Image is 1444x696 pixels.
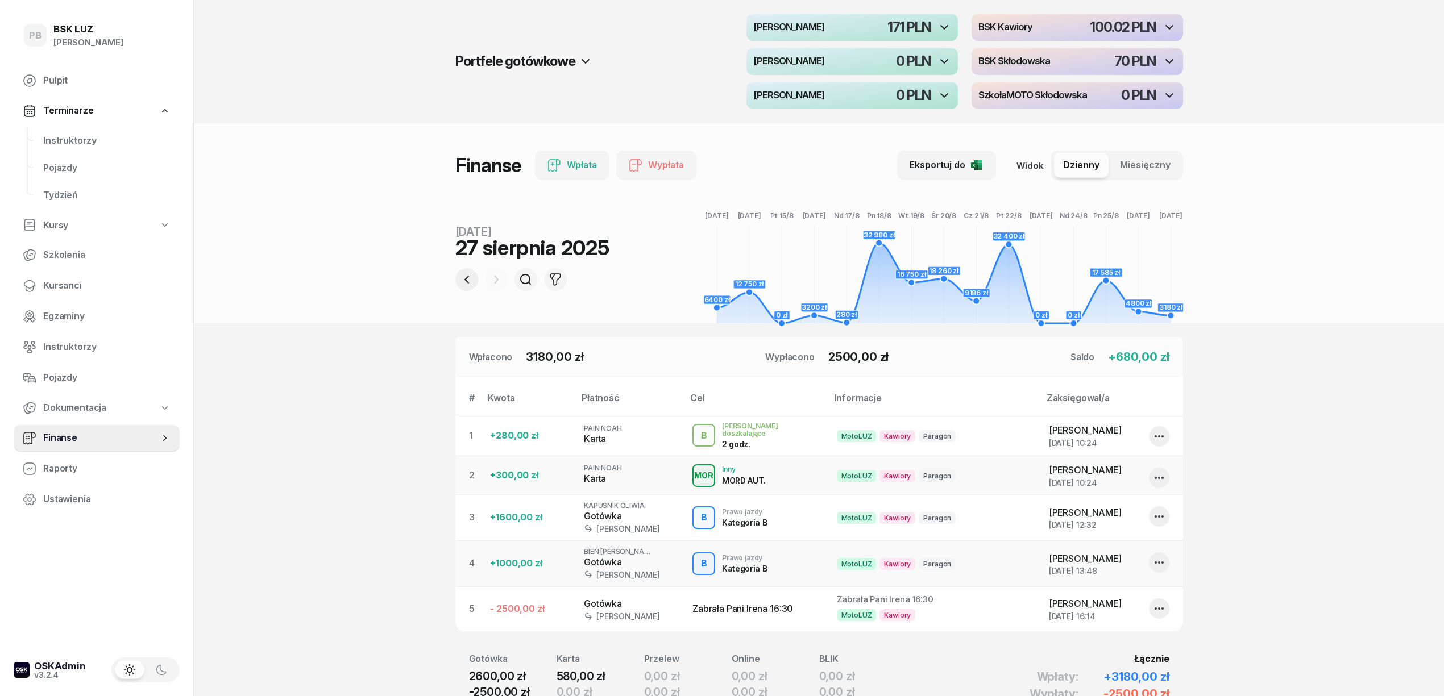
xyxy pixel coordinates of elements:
button: [PERSON_NAME]0 PLN [746,82,958,109]
span: Terminarze [43,103,93,118]
div: [DATE] [455,226,609,237]
div: Zabrała Pani Irena 16:30 [837,594,1031,605]
span: Kawiory [879,470,915,482]
tspan: [DATE] [802,211,825,220]
div: [PERSON_NAME] doszkalające [722,422,819,437]
tspan: [DATE] [1159,211,1182,220]
button: SzkołaMOTO Skłodowska0 PLN [972,82,1183,109]
span: Pojazdy [43,161,171,176]
span: + [1103,670,1111,684]
span: PAIN NOAH [584,464,622,472]
div: Eksportuj do [910,158,984,173]
th: Kwota [481,390,575,415]
h4: [PERSON_NAME] [753,56,824,66]
a: Ustawienia [14,486,180,513]
div: - 2500,00 zł [490,602,566,616]
button: Miesięczny [1111,153,1180,178]
span: [PERSON_NAME] [1049,598,1122,609]
h4: [PERSON_NAME] [753,22,824,32]
span: Szkolenia [43,248,171,262]
span: [DATE] 12:32 [1049,520,1097,530]
span: Ustawienia [43,492,171,507]
div: 70 PLN [1114,55,1156,68]
div: 580,00 zł [557,668,644,684]
span: Finanse [43,431,159,445]
h2: Portfele gotówkowe [455,52,575,70]
span: [DATE] 13:48 [1049,566,1097,576]
div: B [696,554,712,573]
tspan: [DATE] [705,211,728,220]
h4: SzkołaMOTO Skłodowska [978,90,1087,101]
a: Kursy [14,212,180,239]
span: Pulpit [43,73,171,88]
div: 0,00 zł [644,668,732,684]
div: 2 [469,468,482,483]
h1: Finanse [455,155,521,176]
div: Karta [584,432,674,447]
div: v3.2.4 [34,671,86,679]
div: Gotówka [584,555,674,570]
tspan: Wt 19/8 [898,211,924,220]
tspan: Nd 17/8 [833,211,859,220]
span: MotoLUZ [837,430,877,442]
button: [PERSON_NAME]0 PLN [746,48,958,75]
div: +1600,00 zł [490,510,566,525]
span: Kawiory [879,609,915,621]
span: Kawiory [879,430,915,442]
div: Wpłacono [469,350,513,364]
span: MotoLUZ [837,558,877,570]
h4: BSK Skłodowska [978,56,1050,66]
a: Pulpit [14,67,180,94]
span: [PERSON_NAME] [1049,553,1122,564]
div: Wypłacono [765,350,815,364]
h4: [PERSON_NAME] [753,90,824,101]
div: Przelew [644,652,732,666]
div: BLIK [819,652,907,666]
div: Saldo [1070,350,1094,364]
div: 0,00 zł [732,668,819,684]
div: 4 [469,556,482,571]
div: [PERSON_NAME] [584,611,674,621]
div: Gotówka [584,509,674,524]
div: Zabrała Pani Irena 16:30 [692,602,819,616]
tspan: Pn 18/8 [866,211,891,220]
span: BIEŃ [PERSON_NAME] [584,547,656,556]
img: logo-xs-dark@2x.png [14,662,30,678]
div: MOR [690,468,718,482]
div: 5 [469,602,482,616]
div: OSKAdmin [34,661,86,671]
div: Gotówka [469,652,557,666]
span: Wpłaty: [1037,669,1078,685]
div: Karta [557,652,644,666]
span: [PERSON_NAME] [1049,464,1122,476]
tspan: Nd 24/8 [1060,211,1088,220]
span: MotoLUZ [837,609,877,621]
div: 2 godz. [722,439,781,449]
span: Paragon [919,558,956,570]
span: Raporty [43,461,171,476]
div: [PERSON_NAME] [584,524,674,534]
a: Instruktorzy [34,127,180,155]
a: Kursanci [14,272,180,299]
tspan: Pn 25/8 [1093,211,1119,220]
a: Tydzień [34,182,180,209]
a: Egzaminy [14,303,180,330]
span: Kawiory [879,558,915,570]
span: MotoLUZ [837,470,877,482]
div: 2600,00 zł [469,668,557,684]
span: Miesięczny [1120,158,1171,173]
div: 3 [469,510,482,525]
a: Terminarze [14,98,180,124]
span: MotoLUZ [837,512,877,524]
div: 27 sierpnia 2025 [455,237,609,258]
span: Paragon [919,430,956,442]
span: Instruktorzy [43,340,171,355]
th: Zaksięgował/a [1040,390,1183,415]
div: Prawo jazdy [722,508,767,515]
span: Paragon [919,470,956,482]
button: [PERSON_NAME]171 PLN [746,14,958,41]
a: Finanse [14,424,180,452]
button: MOR [692,464,715,487]
span: Kursanci [43,278,171,293]
span: Dzienny [1063,158,1099,173]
